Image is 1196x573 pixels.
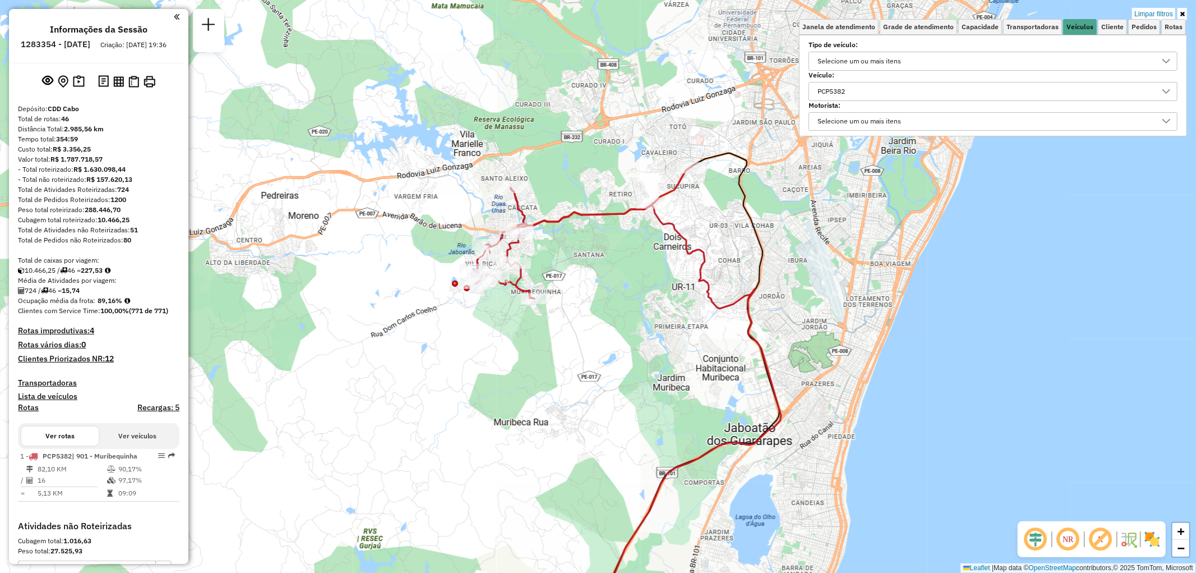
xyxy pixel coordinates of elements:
[48,104,79,113] strong: CDD Cabo
[963,564,990,572] a: Leaflet
[1177,524,1185,538] span: +
[1006,24,1059,30] span: Transportadoras
[18,114,179,124] div: Total de rotas:
[18,164,179,175] div: - Total roteirizado:
[1143,530,1161,548] img: Exibir/Ocultar setores
[107,477,116,484] i: % de utilização da cubagem
[1165,24,1183,30] span: Rotas
[105,354,114,364] strong: 12
[809,70,1177,80] label: Veículo:
[81,266,103,274] strong: 227,53
[1172,540,1189,557] a: Zoom out
[43,452,72,460] span: PCP5382
[18,340,179,350] h4: Rotas vários dias:
[158,452,165,459] em: Opções
[18,536,179,546] div: Cubagem total:
[118,488,174,499] td: 09:09
[40,72,56,90] button: Exibir sessão original
[64,125,104,133] strong: 2.985,56 km
[18,392,179,401] h4: Lista de veículos
[129,306,168,315] strong: (771 de 771)
[124,297,130,304] em: Média calculada utilizando a maior ocupação (%Peso ou %Cubagem) de cada rota da sessão. Rotas cro...
[98,216,130,224] strong: 10.466,25
[883,24,954,30] span: Grade de atendimento
[37,464,107,475] td: 82,10 KM
[71,73,87,90] button: Painel de Sugestão
[18,215,179,225] div: Cubagem total roteirizado:
[99,427,176,446] button: Ver veículos
[98,296,122,305] strong: 89,16%
[63,537,91,545] strong: 1.016,63
[18,175,179,185] div: - Total não roteirizado:
[18,546,179,556] div: Peso total:
[18,255,179,265] div: Total de caixas por viagem:
[18,378,179,388] h4: Transportadoras
[18,265,179,276] div: 10.466,25 / 46 =
[56,135,78,143] strong: 354:59
[1177,541,1185,555] span: −
[50,155,103,163] strong: R$ 1.787.718,57
[18,225,179,235] div: Total de Atividades não Roteirizadas:
[1132,8,1175,20] a: Limpar filtros
[73,165,126,173] strong: R$ 1.630.098,44
[20,475,26,486] td: /
[50,547,82,555] strong: 27.525,93
[26,477,33,484] i: Total de Atividades
[992,564,994,572] span: |
[18,195,179,205] div: Total de Pedidos Roteirizados:
[197,13,220,39] a: Nova sessão e pesquisa
[1055,526,1082,553] span: Ocultar NR
[56,73,71,90] button: Centralizar mapa no depósito ou ponto de apoio
[105,267,110,274] i: Meta Caixas/viagem: 191,69 Diferença: 35,84
[21,39,90,49] h6: 1283354 - [DATE]
[18,235,179,245] div: Total de Pedidos não Roteirizados:
[18,185,179,195] div: Total de Atividades Roteirizadas:
[20,488,26,499] td: =
[18,326,179,336] h4: Rotas improdutivas:
[18,205,179,215] div: Peso total roteirizado:
[118,475,174,486] td: 97,17%
[1087,526,1114,553] span: Exibir rótulo
[61,114,69,123] strong: 46
[18,306,100,315] span: Clientes com Service Time:
[86,175,132,184] strong: R$ 157.620,13
[117,185,129,194] strong: 724
[72,452,137,460] span: | 901 - Muribequinha
[18,521,179,531] h4: Atividades não Roteirizadas
[81,340,86,350] strong: 0
[90,326,94,336] strong: 4
[18,354,179,364] h4: Clientes Priorizados NR:
[802,24,875,30] span: Janela de atendimento
[100,306,129,315] strong: 100,00%
[137,403,179,412] h4: Recargas: 5
[96,73,111,90] button: Logs desbloquear sessão
[60,267,67,274] i: Total de rotas
[85,205,121,214] strong: 288.446,70
[18,403,39,412] a: Rotas
[1120,530,1138,548] img: Fluxo de ruas
[110,195,126,204] strong: 1200
[107,490,113,497] i: Tempo total em rota
[1029,564,1077,572] a: OpenStreetMap
[141,74,158,90] button: Imprimir Rotas
[62,286,80,295] strong: 15,74
[118,464,174,475] td: 90,17%
[814,52,905,70] div: Selecione um ou mais itens
[126,74,141,90] button: Visualizar Romaneio
[18,124,179,134] div: Distância Total:
[961,563,1196,573] div: Map data © contributors,© 2025 TomTom, Microsoft
[18,287,25,294] i: Total de Atividades
[809,100,1177,111] label: Motorista:
[18,267,25,274] i: Cubagem total roteirizado
[18,286,179,296] div: 724 / 46 =
[1172,523,1189,540] a: Zoom in
[96,40,171,50] div: Criação: [DATE] 19:36
[18,134,179,144] div: Tempo total:
[18,144,179,154] div: Custo total:
[18,154,179,164] div: Valor total:
[1101,24,1124,30] span: Cliente
[814,113,905,131] div: Selecione um ou mais itens
[18,276,179,286] div: Média de Atividades por viagem:
[174,10,179,23] a: Clique aqui para minimizar o painel
[50,24,147,35] h4: Informações da Sessão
